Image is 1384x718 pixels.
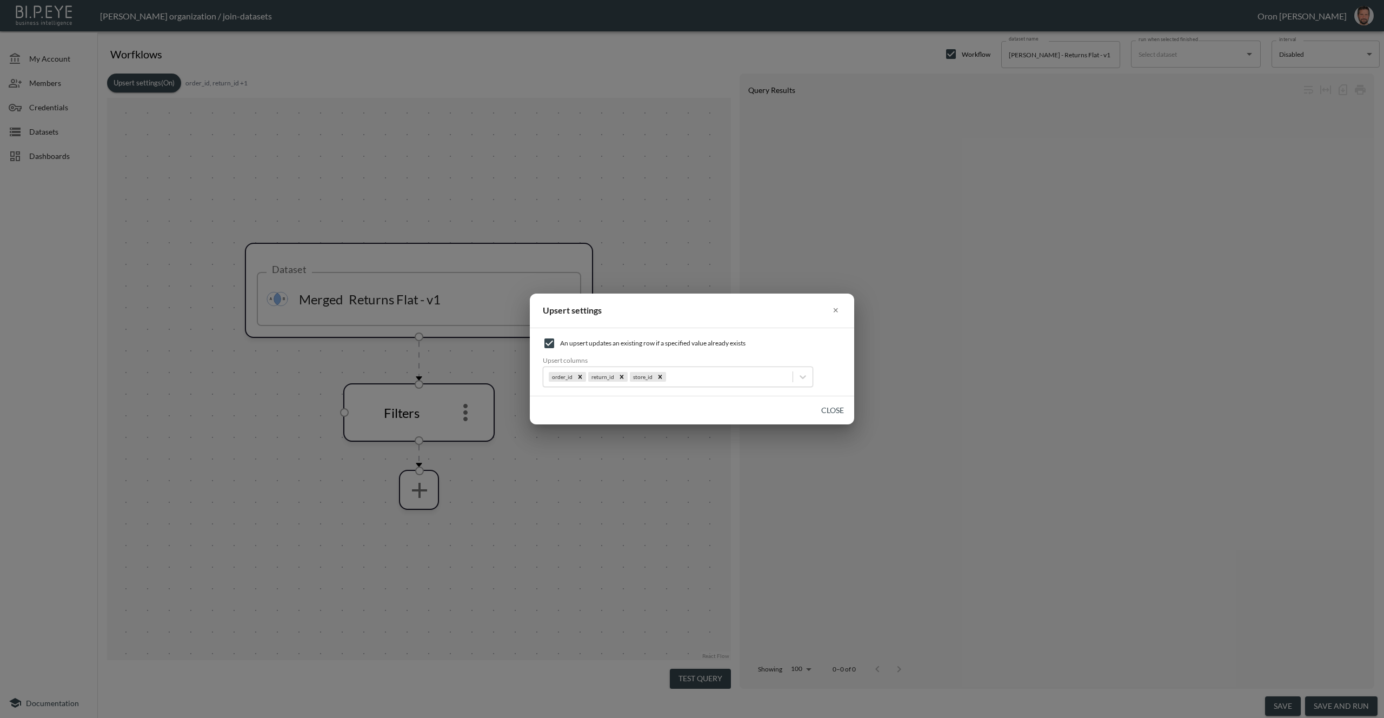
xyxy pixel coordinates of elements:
[630,372,654,382] div: store_id
[543,356,813,367] div: Upsert columns
[549,372,574,382] div: order_id
[574,372,586,382] div: Remove order_id
[588,372,616,382] div: return_id
[543,356,841,387] div: order_id;return_id;store_id
[815,401,850,421] button: Close
[654,372,666,382] div: Remove store_id
[530,294,854,328] h2: Upsert settings
[830,302,841,319] button: Close
[616,372,628,382] div: Remove return_id
[543,337,841,350] div: An upsert updates an existing row if a specified value already exists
